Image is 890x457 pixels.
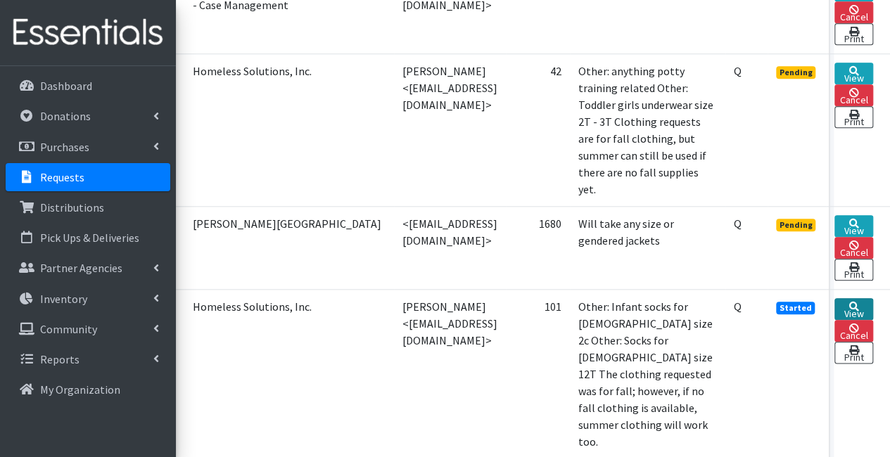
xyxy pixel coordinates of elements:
[40,200,104,214] p: Distributions
[394,53,506,206] td: [PERSON_NAME] <[EMAIL_ADDRESS][DOMAIN_NAME]>
[506,206,570,289] td: 1680
[6,72,170,100] a: Dashboard
[184,53,394,206] td: Homeless Solutions, Inc.
[6,375,170,404] a: My Organization
[834,320,873,342] a: Cancel
[570,53,725,206] td: Other: anything potty training related Other: Toddler girls underwear size 2T - 3T Clothing reque...
[6,285,170,313] a: Inventory
[40,261,122,275] p: Partner Agencies
[776,219,816,231] span: Pending
[6,163,170,191] a: Requests
[40,382,120,397] p: My Organization
[834,215,873,237] a: View
[834,23,873,45] a: Print
[40,140,89,154] p: Purchases
[6,315,170,343] a: Community
[6,224,170,252] a: Pick Ups & Deliveries
[40,231,139,245] p: Pick Ups & Deliveries
[6,193,170,221] a: Distributions
[40,109,91,123] p: Donations
[184,206,394,289] td: [PERSON_NAME][GEOGRAPHIC_DATA]
[40,322,97,336] p: Community
[40,352,80,366] p: Reports
[834,63,873,84] a: View
[6,9,170,56] img: HumanEssentials
[834,342,873,363] a: Print
[776,66,816,79] span: Pending
[834,1,873,23] a: Cancel
[834,237,873,259] a: Cancel
[834,84,873,106] a: Cancel
[506,53,570,206] td: 42
[6,102,170,130] a: Donations
[6,133,170,161] a: Purchases
[40,292,87,306] p: Inventory
[570,206,725,289] td: Will take any size or gendered jackets
[6,345,170,373] a: Reports
[40,170,84,184] p: Requests
[834,298,873,320] a: View
[834,106,873,128] a: Print
[776,302,815,314] span: Started
[394,206,506,289] td: <[EMAIL_ADDRESS][DOMAIN_NAME]>
[6,254,170,282] a: Partner Agencies
[734,300,742,314] abbr: Quantity
[734,217,742,231] abbr: Quantity
[734,64,742,78] abbr: Quantity
[834,259,873,281] a: Print
[40,79,92,93] p: Dashboard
